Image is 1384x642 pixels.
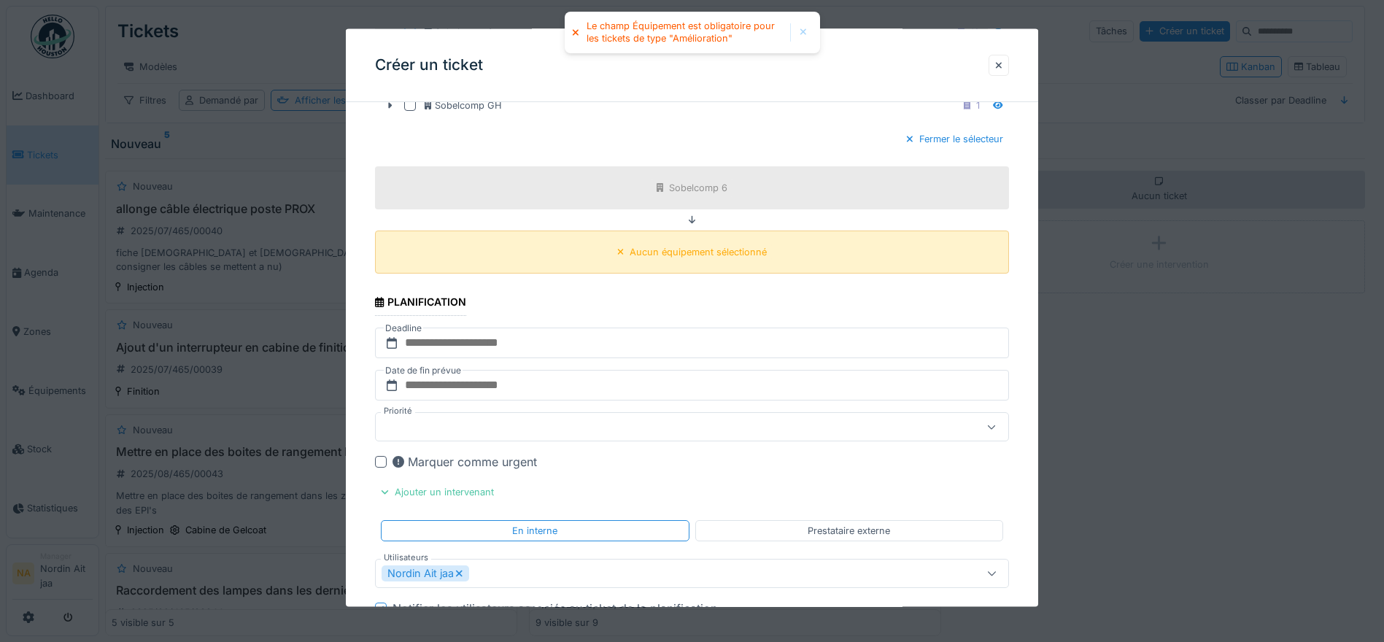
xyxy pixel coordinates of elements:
[375,291,465,316] div: Planification
[512,523,557,537] div: En interne
[384,320,423,336] label: Deadline
[808,523,890,537] div: Prestataire externe
[375,482,500,502] div: Ajouter un intervenant
[425,98,502,112] div: Sobelcomp GH
[393,453,537,471] div: Marquer comme urgent
[976,98,980,112] div: 1
[900,129,1009,149] div: Fermer le sélecteur
[381,405,415,417] label: Priorité
[382,565,469,581] div: Nordin Ait jaa
[630,245,767,259] div: Aucun équipement sélectionné
[375,56,483,74] h3: Créer un ticket
[393,599,717,616] div: Notifier les utilisateurs associés au ticket de la planification
[384,363,463,379] label: Date de fin prévue
[669,181,727,195] div: Sobelcomp 6
[586,20,783,45] div: Le champ Équipement est obligatoire pour les tickets de type "Amélioration"
[381,551,431,563] label: Utilisateurs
